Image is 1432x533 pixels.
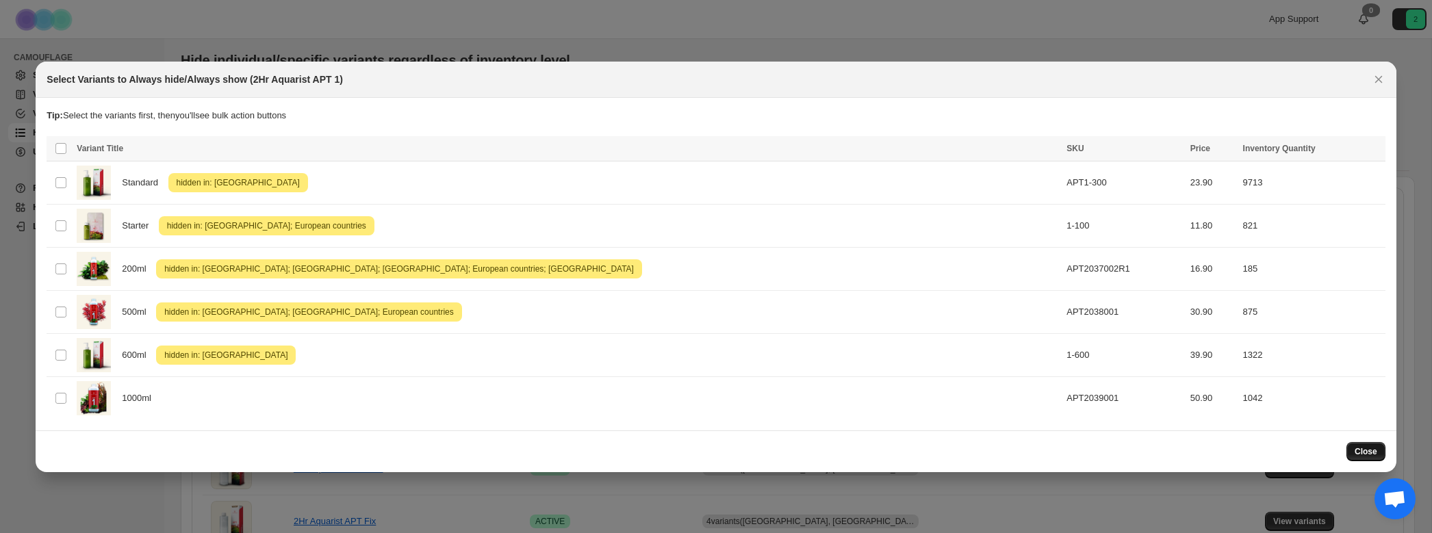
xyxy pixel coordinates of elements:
h2: Select Variants to Always hide/Always show (2Hr Aquarist APT 1) [47,73,343,86]
span: hidden in: [GEOGRAPHIC_DATA]; European countries [164,218,369,234]
span: 200ml [122,262,153,276]
span: Starter [122,219,156,233]
td: 23.90 [1186,161,1239,204]
span: Close [1355,446,1377,457]
span: 1000ml [122,391,158,405]
span: Variant Title [77,144,123,153]
td: 30.90 [1186,290,1239,333]
img: APT1-100.jpg [77,209,111,243]
td: APT2039001 [1062,376,1186,419]
img: APT1500mlR2000px-min.jpg [77,295,111,329]
td: 9713 [1239,161,1385,204]
span: 600ml [122,348,153,362]
p: Select the variants first, then you'll see bulk action buttons [47,109,1385,122]
img: APT1300ml2000px-min.jpg [77,338,111,372]
a: Open chat [1375,478,1416,519]
td: APT1-300 [1062,161,1186,204]
span: Standard [122,176,166,190]
td: 1-600 [1062,333,1186,376]
td: 50.90 [1186,376,1239,419]
button: Close [1346,442,1385,461]
td: 11.80 [1186,204,1239,247]
td: 39.90 [1186,333,1239,376]
strong: Tip: [47,110,63,120]
td: 821 [1239,204,1385,247]
td: 16.90 [1186,247,1239,290]
span: Inventory Quantity [1243,144,1316,153]
td: 1322 [1239,333,1385,376]
span: hidden in: [GEOGRAPHIC_DATA]; [GEOGRAPHIC_DATA]; European countries [162,304,457,320]
td: 1-100 [1062,204,1186,247]
td: 1042 [1239,376,1385,419]
button: Close [1369,70,1388,89]
span: 500ml [122,305,153,319]
img: APT11000ml2000px-min.jpg [77,381,111,415]
span: Price [1190,144,1210,153]
span: SKU [1066,144,1084,153]
span: hidden in: [GEOGRAPHIC_DATA]; [GEOGRAPHIC_DATA]; [GEOGRAPHIC_DATA]; European countries; [GEOGRAPH... [162,261,637,277]
td: APT2037002R1 [1062,247,1186,290]
span: hidden in: [GEOGRAPHIC_DATA] [174,174,303,191]
td: APT2038001 [1062,290,1186,333]
span: hidden in: [GEOGRAPHIC_DATA] [162,347,290,363]
img: APT1_300ml_2000px.jpg [77,166,111,200]
img: APT1200mlR2000px-min.jpg [77,252,111,286]
td: 185 [1239,247,1385,290]
td: 875 [1239,290,1385,333]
